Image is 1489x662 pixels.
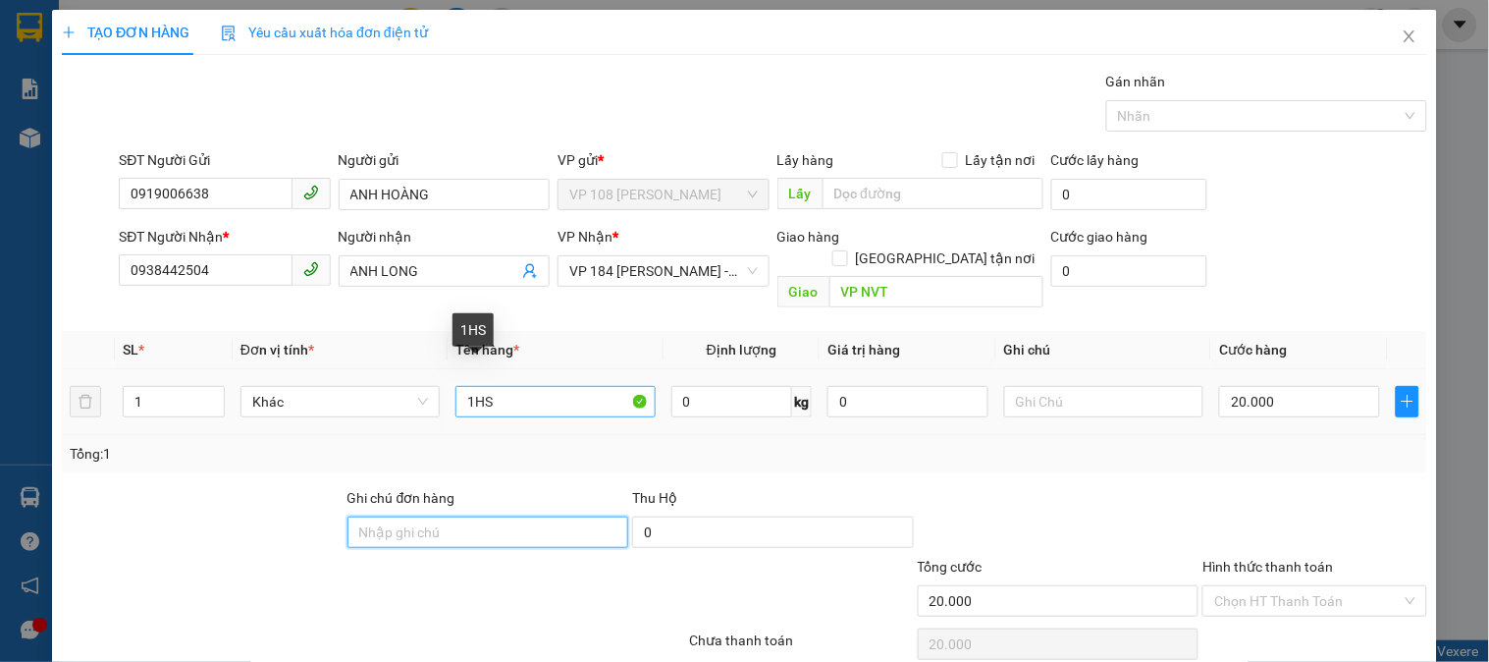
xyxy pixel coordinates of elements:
input: Ghi Chú [1004,386,1203,417]
div: Người nhận [339,226,550,248]
button: plus [1396,386,1419,417]
label: Hình thức thanh toán [1202,559,1333,575]
span: VP 108 Lê Hồng Phong - Vũng Tàu [569,180,757,209]
span: plus [62,26,76,39]
div: VP gửi [558,149,769,171]
span: plus [1397,394,1418,410]
input: Dọc đường [823,178,1043,209]
button: Close [1382,10,1437,65]
div: Tổng: 1 [70,443,576,465]
span: Cước hàng [1219,342,1287,358]
span: VP 184 Nguyễn Văn Trỗi - HCM [569,256,757,286]
span: Thu Hộ [632,490,677,506]
div: Người gửi [339,149,550,171]
span: SL [123,342,138,358]
img: icon [221,26,237,41]
th: Ghi chú [996,331,1211,369]
span: user-add [522,263,538,279]
label: Cước lấy hàng [1051,152,1140,168]
span: [GEOGRAPHIC_DATA] tận nơi [848,248,1043,269]
span: Khác [252,387,428,416]
span: Định lượng [707,342,776,358]
span: Giá trị hàng [827,342,900,358]
span: phone [303,261,319,277]
input: 0 [827,386,988,417]
input: Ghi chú đơn hàng [347,517,629,548]
span: close [1402,28,1417,44]
span: TẠO ĐƠN HÀNG [62,25,189,40]
div: SĐT Người Nhận [119,226,330,248]
span: Lấy hàng [777,152,834,168]
label: Cước giao hàng [1051,229,1148,245]
span: Giao hàng [777,229,840,245]
input: Dọc đường [829,276,1043,307]
span: Giao [777,276,829,307]
span: Lấy [777,178,823,209]
span: Đơn vị tính [240,342,314,358]
span: Tổng cước [918,559,983,575]
button: delete [70,386,101,417]
label: Ghi chú đơn hàng [347,490,455,506]
input: Cước giao hàng [1051,255,1208,287]
label: Gán nhãn [1106,74,1166,89]
span: Yêu cầu xuất hóa đơn điện tử [221,25,428,40]
span: phone [303,185,319,200]
div: SĐT Người Gửi [119,149,330,171]
input: VD: Bàn, Ghế [455,386,655,417]
span: Lấy tận nơi [958,149,1043,171]
div: 1HS [452,313,494,347]
input: Cước lấy hàng [1051,179,1208,210]
span: VP Nhận [558,229,612,245]
span: kg [792,386,812,417]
